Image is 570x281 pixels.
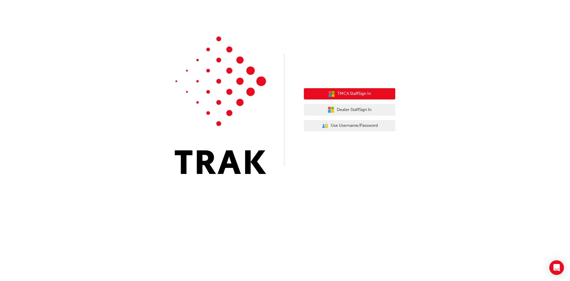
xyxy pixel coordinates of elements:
[304,104,395,116] button: Dealer StaffSign In
[304,88,395,100] button: TMCA StaffSign In
[337,106,371,113] span: Dealer Staff Sign In
[549,260,564,275] div: Open Intercom Messenger
[175,36,266,174] img: Trak
[331,122,378,129] span: Use Username/Password
[337,90,371,97] span: TMCA Staff Sign In
[304,120,395,132] button: Use Username/Password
